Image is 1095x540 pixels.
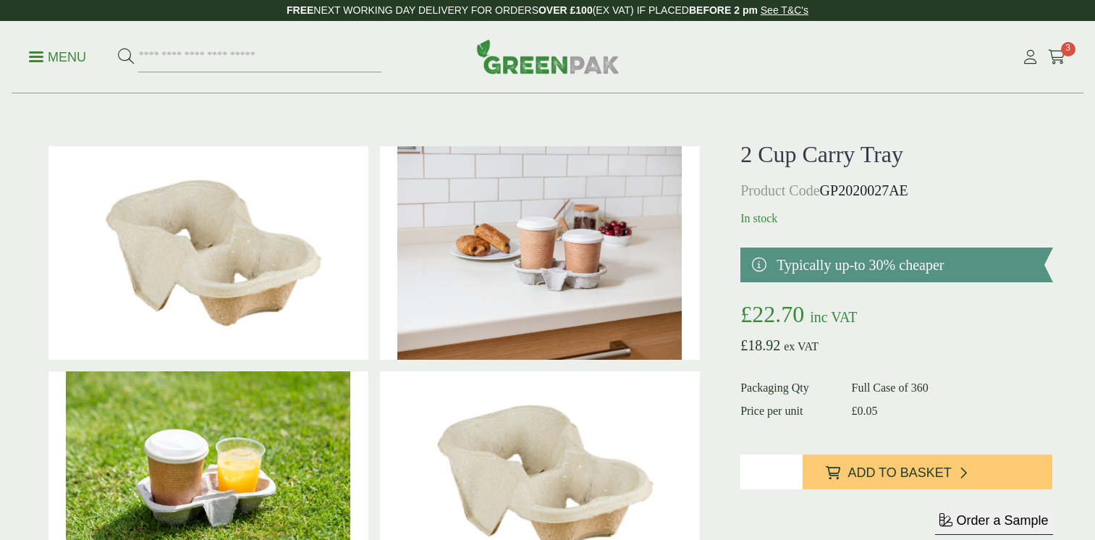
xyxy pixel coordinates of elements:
[740,301,752,327] span: £
[847,465,951,481] span: Add to Basket
[538,4,593,16] strong: OVER £100
[852,405,858,417] span: £
[740,210,1052,227] p: In stock
[935,512,1052,535] button: Order a Sample
[740,180,1052,201] p: GP2020027AE
[740,337,748,353] span: £
[1061,42,1075,56] span: 3
[380,146,700,360] img: Two Cup Carrier Worktop 5[13268]
[689,4,758,16] strong: BEFORE 2 pm
[852,379,1053,397] dd: Full Case of 360
[956,513,1048,528] span: Order a Sample
[740,402,834,420] dt: Price per unit
[29,48,86,66] p: Menu
[740,182,819,198] span: Product Code
[740,140,1052,168] h1: 2 Cup Carry Tray
[1021,50,1039,64] i: My Account
[48,146,368,360] img: 2 Cup Carry Tray 0
[740,337,780,353] bdi: 18.92
[476,39,620,74] img: GreenPak Supplies
[803,455,1052,489] button: Add to Basket
[784,340,819,353] span: ex VAT
[810,309,857,325] span: inc VAT
[1048,46,1066,68] a: 3
[1048,50,1066,64] i: Cart
[740,301,804,327] bdi: 22.70
[29,48,86,63] a: Menu
[287,4,313,16] strong: FREE
[740,379,834,397] dt: Packaging Qty
[761,4,808,16] a: See T&C's
[852,405,878,417] bdi: 0.05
